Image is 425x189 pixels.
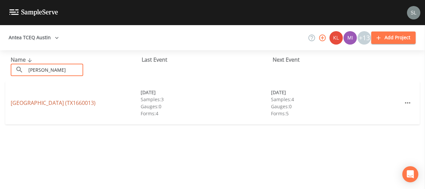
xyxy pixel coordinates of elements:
[6,31,61,44] button: Antea TCEQ Austin
[343,31,357,45] img: a1ea4ff7c53760f38bef77ef7c6649bf
[141,89,271,96] div: [DATE]
[141,110,271,117] div: Forms: 4
[402,166,418,182] div: Open Intercom Messenger
[271,103,401,110] div: Gauges: 0
[26,64,83,76] input: Search Projects
[271,96,401,103] div: Samples: 4
[273,56,404,64] div: Next Event
[271,110,401,117] div: Forms: 5
[141,96,271,103] div: Samples: 3
[343,31,357,45] div: Miriaha Caddie
[371,31,416,44] button: Add Project
[329,31,343,45] img: 9c4450d90d3b8045b2e5fa62e4f92659
[11,56,34,63] span: Name
[407,6,420,19] img: 0d5b2d5fd6ef1337b72e1b2735c28582
[9,9,58,16] img: logo
[141,103,271,110] div: Gauges: 0
[142,56,273,64] div: Last Event
[11,99,96,107] a: [GEOGRAPHIC_DATA] (TX1660013)
[329,31,343,45] div: Kler Teran
[271,89,401,96] div: [DATE]
[358,31,371,45] div: +13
